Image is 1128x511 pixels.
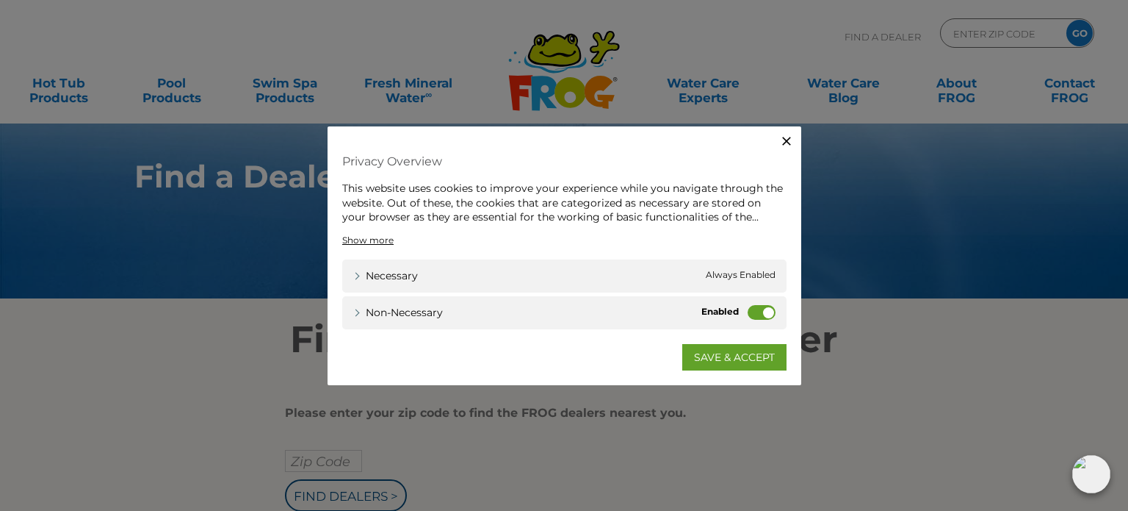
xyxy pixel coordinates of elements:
span: Always Enabled [706,268,775,283]
div: This website uses cookies to improve your experience while you navigate through the website. Out ... [342,182,787,225]
a: Necessary [353,268,418,283]
img: openIcon [1072,455,1110,493]
a: Non-necessary [353,304,443,320]
a: Show more [342,233,394,246]
a: SAVE & ACCEPT [682,343,787,370]
h4: Privacy Overview [342,149,787,174]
